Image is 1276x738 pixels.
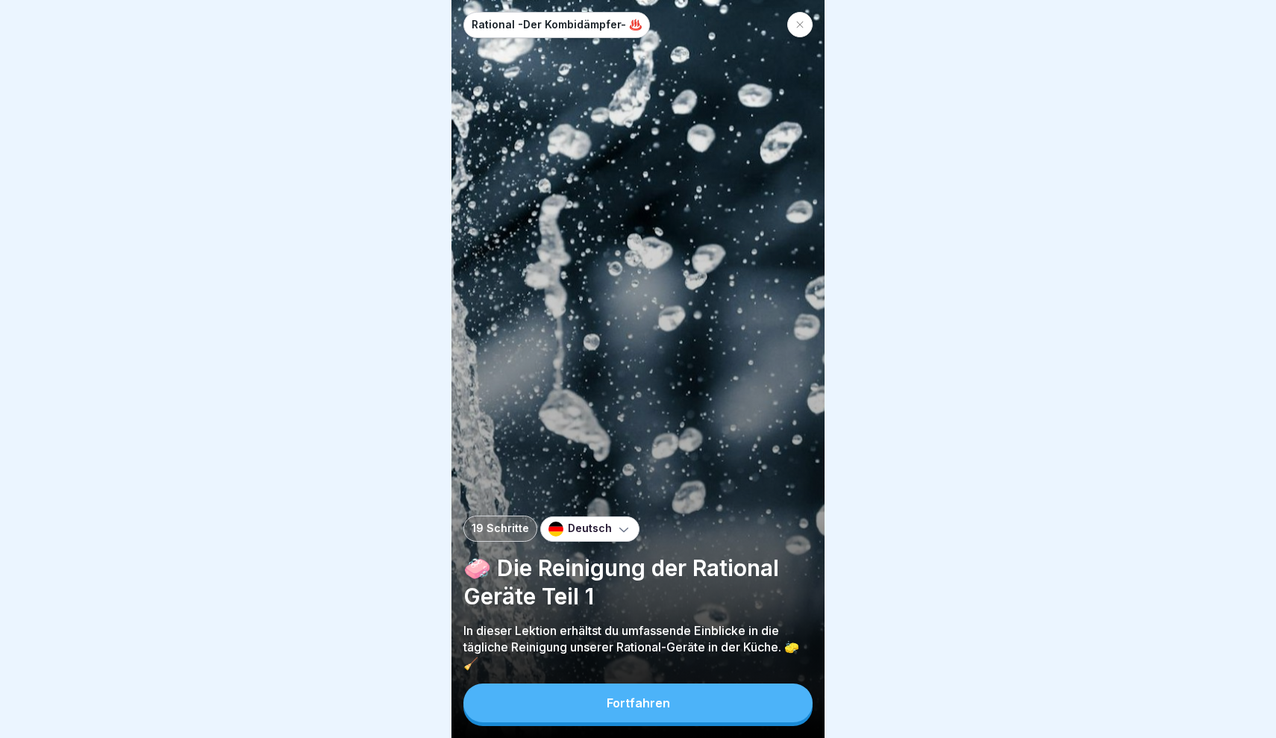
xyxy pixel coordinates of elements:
[607,696,670,710] div: Fortfahren
[568,522,612,535] p: Deutsch
[463,622,813,672] p: In dieser Lektion erhältst du umfassende Einblicke in die tägliche Reinigung unserer Rational-Ger...
[463,554,813,610] p: 🧼 Die Reinigung der Rational Geräte Teil 1
[548,522,563,537] img: de.svg
[463,684,813,722] button: Fortfahren
[472,19,642,31] p: Rational -Der Kombidämpfer- ♨️
[472,522,529,535] p: 19 Schritte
